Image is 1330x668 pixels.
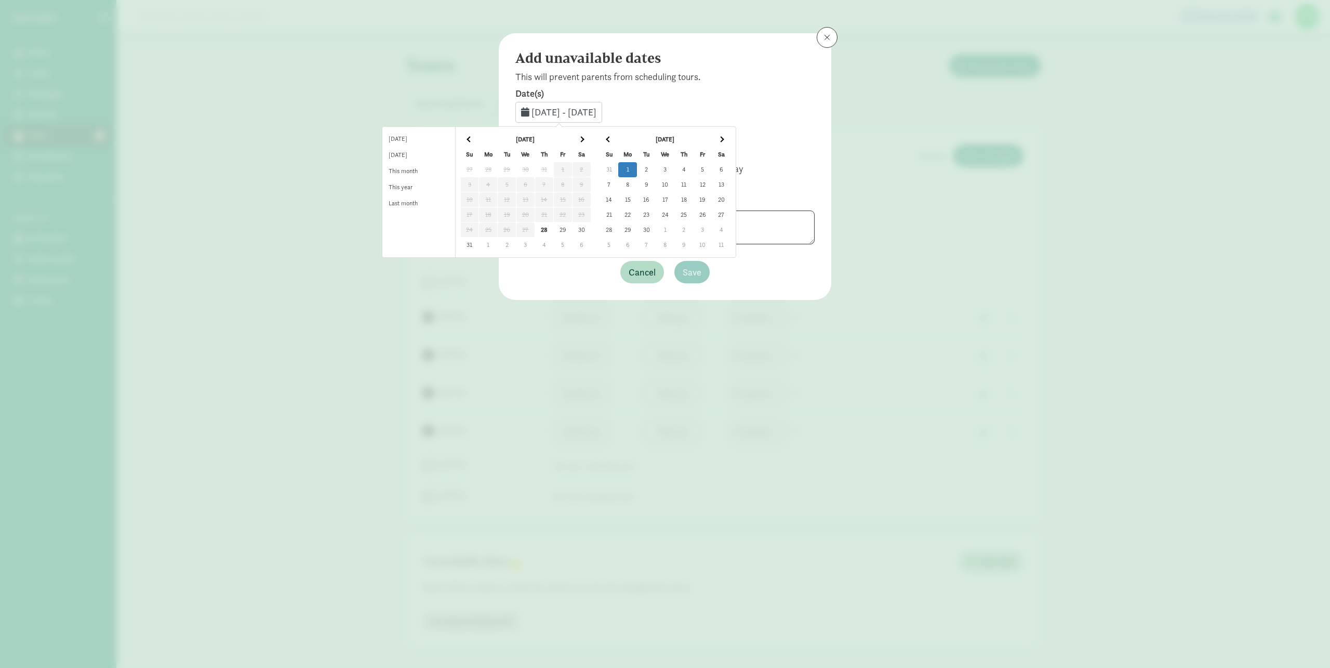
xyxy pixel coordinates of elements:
[693,222,712,238] td: 3
[516,238,535,253] td: 3
[693,162,712,177] td: 5
[693,192,712,207] td: 19
[600,162,618,177] td: 31
[498,238,516,253] td: 2
[637,162,656,177] td: 2
[498,147,516,162] th: Tu
[656,162,674,177] td: 3
[535,238,553,253] td: 4
[620,261,664,283] button: Cancel
[693,207,712,222] td: 26
[712,192,730,207] td: 20
[600,192,618,207] td: 14
[600,177,618,192] td: 7
[712,162,730,177] td: 6
[637,192,656,207] td: 16
[600,207,618,222] td: 21
[637,238,656,253] td: 7
[553,147,572,162] th: Fr
[674,192,693,207] td: 18
[674,162,693,177] td: 4
[693,147,712,162] th: Fr
[712,238,730,253] td: 11
[712,207,730,222] td: 27
[674,261,710,283] button: Save
[693,177,712,192] td: 12
[674,147,693,162] th: Th
[656,177,674,192] td: 10
[382,195,455,212] li: Last month
[479,132,572,147] th: [DATE]
[600,238,618,253] td: 5
[656,192,674,207] td: 17
[515,87,815,100] label: Date(s)
[572,147,591,162] th: Sa
[674,222,693,238] td: 2
[637,147,656,162] th: Tu
[618,162,637,177] td: 1
[637,207,656,222] td: 23
[515,50,806,67] h4: Add unavailable dates
[515,71,815,83] p: This will prevent parents from scheduling tours.
[618,147,637,162] th: Mo
[531,106,596,118] span: [DATE] - [DATE]
[629,265,656,279] span: Cancel
[637,222,656,238] td: 30
[572,222,591,238] td: 30
[683,265,701,279] span: Save
[637,177,656,192] td: 9
[382,179,455,195] li: This year
[656,238,674,253] td: 8
[479,147,498,162] th: Mo
[1278,618,1330,668] iframe: Chat Widget
[382,163,455,179] li: This month
[674,177,693,192] td: 11
[600,147,618,162] th: Su
[656,207,674,222] td: 24
[516,147,535,162] th: We
[712,177,730,192] td: 13
[618,222,637,238] td: 29
[572,238,591,253] td: 6
[674,207,693,222] td: 25
[693,238,712,253] td: 10
[618,207,637,222] td: 22
[712,147,730,162] th: Sa
[712,222,730,238] td: 4
[382,131,455,147] li: [DATE]
[618,238,637,253] td: 6
[600,222,618,238] td: 28
[460,238,479,253] td: 31
[535,222,553,238] td: 28
[553,238,572,253] td: 5
[618,192,637,207] td: 15
[618,132,712,147] th: [DATE]
[535,147,553,162] th: Th
[656,222,674,238] td: 1
[460,147,479,162] th: Su
[618,177,637,192] td: 8
[553,222,572,238] td: 29
[656,147,674,162] th: We
[382,147,455,163] li: [DATE]
[674,238,693,253] td: 9
[479,238,498,253] td: 1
